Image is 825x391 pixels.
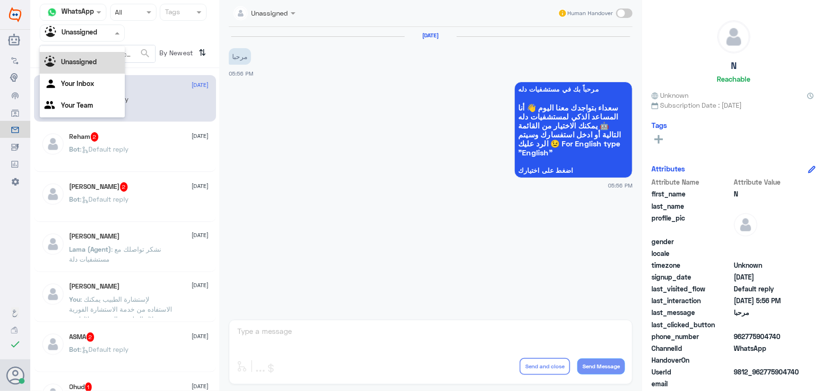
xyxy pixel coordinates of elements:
span: Subscription Date : [DATE] [651,100,816,110]
button: search [139,46,151,61]
h5: Reham [69,132,99,142]
span: last_clicked_button [651,320,732,330]
span: HandoverOn [651,355,732,365]
span: null [734,248,802,258]
b: Unassigned [61,58,97,66]
button: Send Message [577,358,625,374]
span: ChannelId [651,343,732,353]
img: defaultAdmin.png [734,213,757,237]
img: defaultAdmin.png [718,21,750,53]
span: [DATE] [192,81,209,89]
b: Your Team [61,101,93,109]
h5: ابو عبدالله [69,182,128,192]
img: defaultAdmin.png [41,332,65,356]
h6: Reachable [717,75,750,83]
span: : نشكر تواصلك مع مستشفيات دلة [69,245,162,263]
i: check [9,339,21,350]
span: Attribute Name [651,177,732,187]
h5: N [731,60,737,71]
span: null [734,379,802,389]
b: All [44,39,52,47]
h6: Attributes [651,164,685,173]
span: 962775904740 [734,331,802,341]
span: Unknown [734,260,802,270]
span: : Default reply [80,145,129,153]
img: yourTeam.svg [44,99,59,113]
span: search [139,48,151,59]
h5: ASMA [69,332,95,342]
img: Unassigned.svg [45,26,59,40]
span: Bot [69,145,80,153]
span: gender [651,237,732,246]
h5: منيره جارالله [69,232,120,240]
span: 2025-10-09T14:56:31.77Z [734,296,802,306]
p: 9/10/2025, 5:56 PM [229,48,251,65]
span: 2025-10-09T14:56:31.818Z [734,272,802,282]
span: last_name [651,201,732,211]
span: Attribute Value [734,177,802,187]
span: Human Handover [567,9,613,17]
span: timezone [651,260,732,270]
span: null [734,237,802,246]
span: null [734,320,802,330]
span: 2 [91,132,99,142]
span: first_name [651,189,732,199]
span: 05:56 PM [608,181,633,189]
img: defaultAdmin.png [41,182,65,206]
img: defaultAdmin.png [41,132,65,156]
img: whatsapp.png [45,5,59,19]
span: 2 [734,343,802,353]
span: email [651,379,732,389]
span: last_visited_flow [651,284,732,294]
i: ⇅ [199,45,207,60]
span: Bot [69,195,80,203]
span: [DATE] [192,332,209,340]
input: Search by Name, Local etc… [40,45,155,62]
span: Lama (Agent) [69,245,112,253]
h5: عبدالله العجمي [69,282,120,290]
span: 2 [120,182,128,192]
span: profile_pic [651,213,732,235]
span: [DATE] [192,281,209,289]
h6: [DATE] [405,32,457,39]
span: [DATE] [192,382,209,391]
button: Send and close [520,358,570,375]
span: : Default reply [80,345,129,353]
span: last_message [651,307,732,317]
span: [DATE] [192,132,209,140]
img: Widebot Logo [9,7,21,22]
button: Avatar [6,366,24,384]
span: You [69,295,81,303]
span: Default reply [734,284,802,294]
span: مرحبا [734,307,802,317]
img: defaultAdmin.png [41,282,65,306]
span: سعداء بتواجدك معنا اليوم 👋 أنا المساعد الذكي لمستشفيات دله 🤖 يمكنك الاختيار من القائمة التالية أو... [518,103,629,157]
span: : لإستشارة الطبيب يمكنك الاستفاده من خدمة الاستشارة الفورية من خلال التطبيق والتي من خلالها يتم ت... [69,295,174,363]
b: Your Inbox [61,79,94,87]
span: [DATE] [192,231,209,239]
span: [DATE] [192,182,209,190]
img: Unassigned.svg [44,56,59,70]
span: : Default reply [80,195,129,203]
img: yourInbox.svg [44,77,59,92]
span: اضغط على اختيارك [518,167,629,174]
span: 05:56 PM [229,70,253,76]
div: Tags [164,7,180,19]
span: signup_date [651,272,732,282]
span: مرحباً بك في مستشفيات دله [518,85,629,93]
img: defaultAdmin.png [41,232,65,256]
span: null [734,355,802,365]
span: Bot [69,345,80,353]
span: By Newest [156,45,195,64]
span: locale [651,248,732,258]
span: last_interaction [651,296,732,306]
span: phone_number [651,331,732,341]
span: 2 [87,332,95,342]
span: N [734,189,802,199]
span: Unknown [651,90,688,100]
span: 9812_962775904740 [734,367,802,377]
h6: Tags [651,121,667,129]
span: UserId [651,367,732,377]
